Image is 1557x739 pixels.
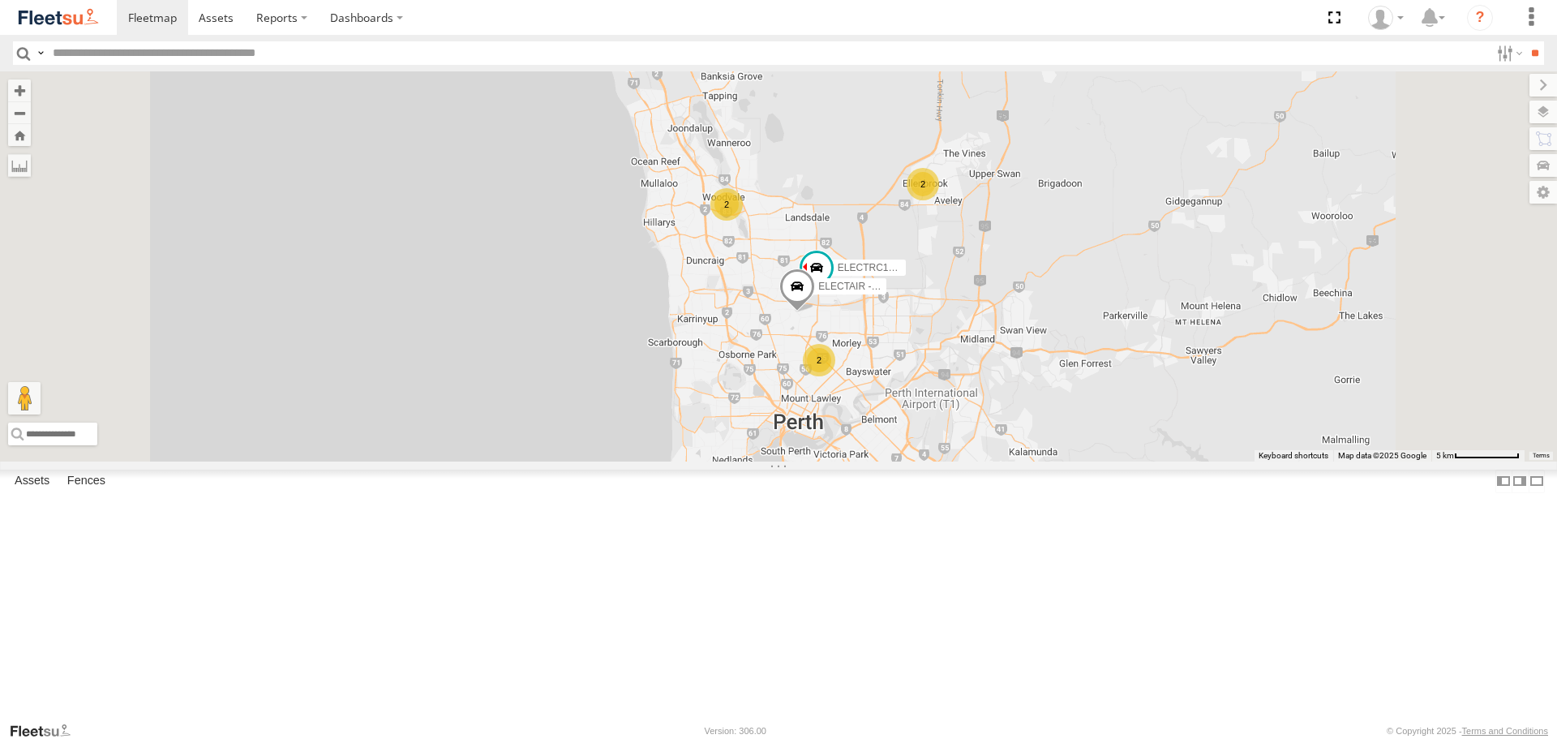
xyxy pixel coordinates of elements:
span: Map data ©2025 Google [1338,451,1426,460]
label: Map Settings [1529,181,1557,204]
div: Wayne Betts [1362,6,1409,30]
span: ELECTAIR - Riaan [818,281,899,292]
button: Drag Pegman onto the map to open Street View [8,382,41,415]
button: Zoom Home [8,124,31,146]
label: Hide Summary Table [1529,470,1545,493]
label: Dock Summary Table to the Right [1512,470,1528,493]
button: Zoom in [8,79,31,101]
label: Search Filter Options [1491,41,1525,65]
button: Keyboard shortcuts [1259,450,1328,462]
a: Terms (opens in new tab) [1533,452,1550,458]
label: Measure [8,154,31,177]
a: Terms and Conditions [1462,726,1548,736]
div: 2 [907,168,939,200]
label: Search Query [34,41,47,65]
span: ELECTRC16 - [PERSON_NAME] [838,263,983,274]
img: fleetsu-logo-horizontal.svg [16,6,101,28]
button: Map Scale: 5 km per 77 pixels [1431,450,1525,462]
div: 2 [803,344,835,376]
span: 5 km [1436,451,1454,460]
label: Assets [6,470,58,493]
div: © Copyright 2025 - [1387,726,1548,736]
a: Visit our Website [9,723,84,739]
button: Zoom out [8,101,31,124]
div: Version: 306.00 [705,726,766,736]
label: Fences [59,470,114,493]
label: Dock Summary Table to the Left [1495,470,1512,493]
div: 2 [710,188,743,221]
i: ? [1467,5,1493,31]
